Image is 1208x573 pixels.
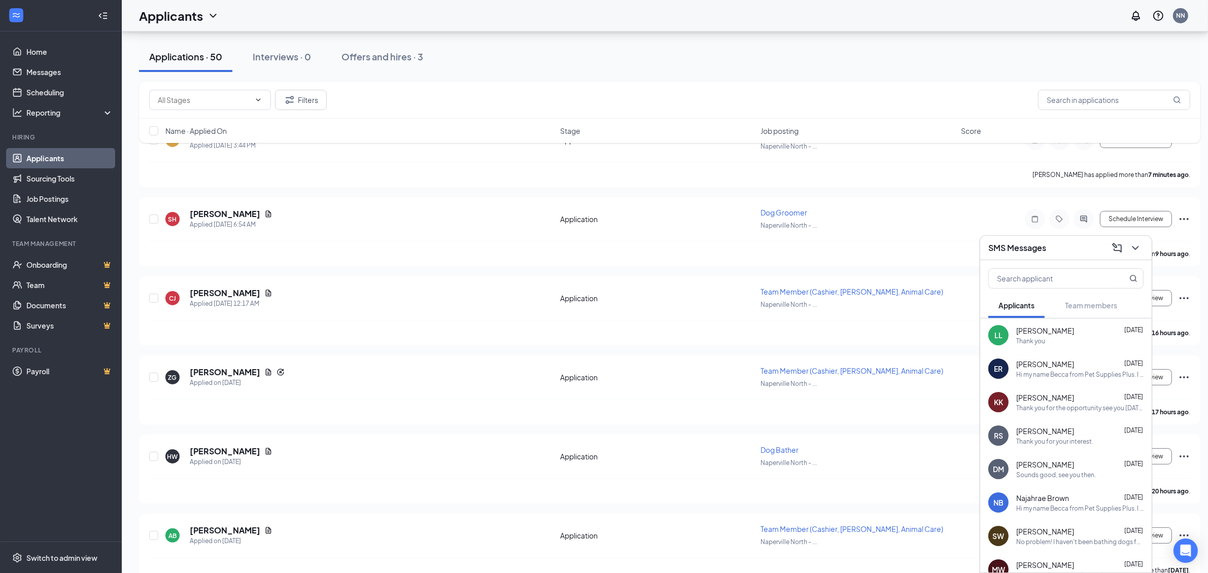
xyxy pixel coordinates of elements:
[190,367,260,378] h5: [PERSON_NAME]
[988,242,1046,254] h3: SMS Messages
[167,452,178,461] div: HW
[1124,560,1143,568] span: [DATE]
[1124,326,1143,334] span: [DATE]
[26,255,113,275] a: OnboardingCrown
[1173,96,1181,104] svg: MagnifyingGlass
[1016,370,1144,379] div: Hi my name Becca from Pet Supplies Plus. I was looking at your application and was wondering if y...
[560,372,754,382] div: Application
[1016,471,1096,479] div: Sounds good, see you then.
[341,50,423,63] div: Offers and hires · 3
[1148,171,1189,178] b: 7 minutes ago
[961,126,981,136] span: Score
[190,208,260,220] h5: [PERSON_NAME]
[168,215,177,224] div: SH
[1016,392,1074,403] span: [PERSON_NAME]
[761,538,817,546] span: Naperville North - ...
[207,10,219,22] svg: ChevronDown
[190,378,285,388] div: Applied on [DATE]
[761,301,817,308] span: Naperville North - ...
[761,287,943,296] span: Team Member (Cashier, [PERSON_NAME], Animal Care)
[1129,242,1142,254] svg: ChevronDown
[1065,301,1117,310] span: Team members
[1016,504,1144,513] div: Hi my name Becca from Pet Supplies Plus. I was looking at your application and was wondering if y...
[26,295,113,315] a: DocumentsCrown
[994,330,1003,340] div: LL
[994,364,1003,374] div: ER
[149,50,222,63] div: Applications · 50
[1016,326,1074,336] span: [PERSON_NAME]
[26,42,113,62] a: Home
[1016,426,1074,436] span: [PERSON_NAME]
[1078,215,1090,223] svg: ActiveChat
[190,457,272,467] div: Applied on [DATE]
[1032,170,1190,179] p: [PERSON_NAME] has applied more than .
[1016,437,1093,446] div: Thank you for your interest.
[26,275,113,295] a: TeamCrown
[1016,337,1045,345] div: Thank you
[1111,242,1123,254] svg: ComposeMessage
[165,126,227,136] span: Name · Applied On
[989,269,1109,288] input: Search applicant
[98,11,108,21] svg: Collapse
[277,368,285,376] svg: Reapply
[1178,450,1190,462] svg: Ellipses
[1016,359,1074,369] span: [PERSON_NAME]
[1124,393,1143,401] span: [DATE]
[1130,10,1142,22] svg: Notifications
[12,553,22,563] svg: Settings
[1176,11,1185,20] div: NN
[264,289,272,297] svg: Document
[190,299,272,309] div: Applied [DATE] 12:17 AM
[560,293,754,303] div: Application
[264,526,272,534] svg: Document
[761,208,807,217] span: Dog Groomer
[11,10,21,20] svg: WorkstreamLogo
[560,126,580,136] span: Stage
[1016,404,1144,412] div: Thank you for the opportunity see you [DATE].
[168,531,177,540] div: AB
[1152,487,1189,495] b: 20 hours ago
[26,553,97,563] div: Switch to admin view
[264,210,272,218] svg: Document
[1178,213,1190,225] svg: Ellipses
[254,96,262,104] svg: ChevronDown
[560,530,754,541] div: Application
[253,50,311,63] div: Interviews · 0
[1127,240,1144,256] button: ChevronDown
[1178,292,1190,304] svg: Ellipses
[26,82,113,102] a: Scheduling
[1109,240,1125,256] button: ComposeMessage
[26,108,114,118] div: Reporting
[1016,459,1074,470] span: [PERSON_NAME]
[993,531,1005,541] div: SW
[761,380,817,387] span: Naperville North - ...
[284,94,296,106] svg: Filter
[12,133,111,141] div: Hiring
[264,368,272,376] svg: Document
[169,294,176,303] div: CJ
[158,94,250,105] input: All Stages
[26,62,113,82] a: Messages
[761,445,799,454] span: Dog Bather
[1152,329,1189,337] b: 16 hours ago
[1016,560,1074,570] span: [PERSON_NAME]
[1100,211,1172,227] button: Schedule Interview
[1124,360,1143,367] span: [DATE]
[139,7,203,24] h1: Applicants
[275,90,327,110] button: Filter Filters
[26,168,113,189] a: Sourcing Tools
[12,108,22,118] svg: Analysis
[761,222,817,229] span: Naperville North - ...
[761,524,943,533] span: Team Member (Cashier, [PERSON_NAME], Animal Care)
[761,459,817,467] span: Naperville North - ...
[994,397,1003,407] div: KK
[1038,90,1190,110] input: Search in applications
[994,431,1003,441] div: RS
[1016,538,1144,546] div: No problem! I haven't been bathing dogs for a bit and just hope you could give me a chance and re...
[1016,526,1074,536] span: [PERSON_NAME]
[993,464,1004,474] div: DM
[998,301,1034,310] span: Applicants
[560,214,754,224] div: Application
[1178,529,1190,542] svg: Ellipses
[1124,426,1143,434] span: [DATE]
